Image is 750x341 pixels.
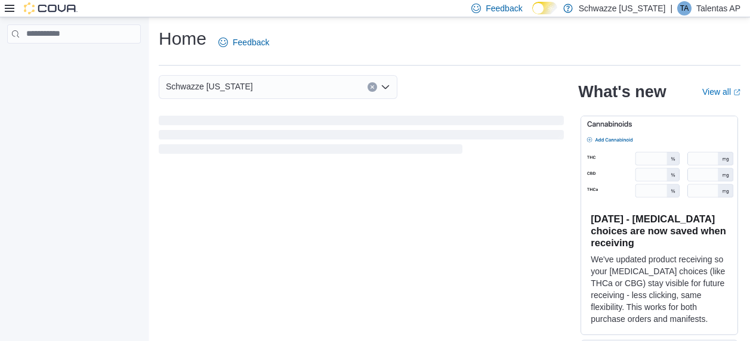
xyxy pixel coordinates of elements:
p: We've updated product receiving so your [MEDICAL_DATA] choices (like THCa or CBG) stay visible fo... [591,253,728,325]
span: Dark Mode [532,14,533,15]
p: | [670,1,672,15]
h2: What's new [578,82,666,101]
span: TA [680,1,689,15]
span: Feedback [486,2,522,14]
p: Talentas AP [696,1,740,15]
button: Open list of options [381,82,390,92]
span: Feedback [233,36,269,48]
h3: [DATE] - [MEDICAL_DATA] choices are now saved when receiving [591,213,728,249]
div: Talentas AP [677,1,692,15]
span: Schwazze [US_STATE] [166,79,253,94]
input: Dark Mode [532,2,557,14]
img: Cova [24,2,78,14]
a: Feedback [214,30,274,54]
button: Clear input [368,82,377,92]
span: Loading [159,118,564,156]
p: Schwazze [US_STATE] [579,1,666,15]
h1: Home [159,27,206,51]
svg: External link [733,89,740,96]
a: View allExternal link [702,87,740,97]
nav: Complex example [7,46,141,75]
